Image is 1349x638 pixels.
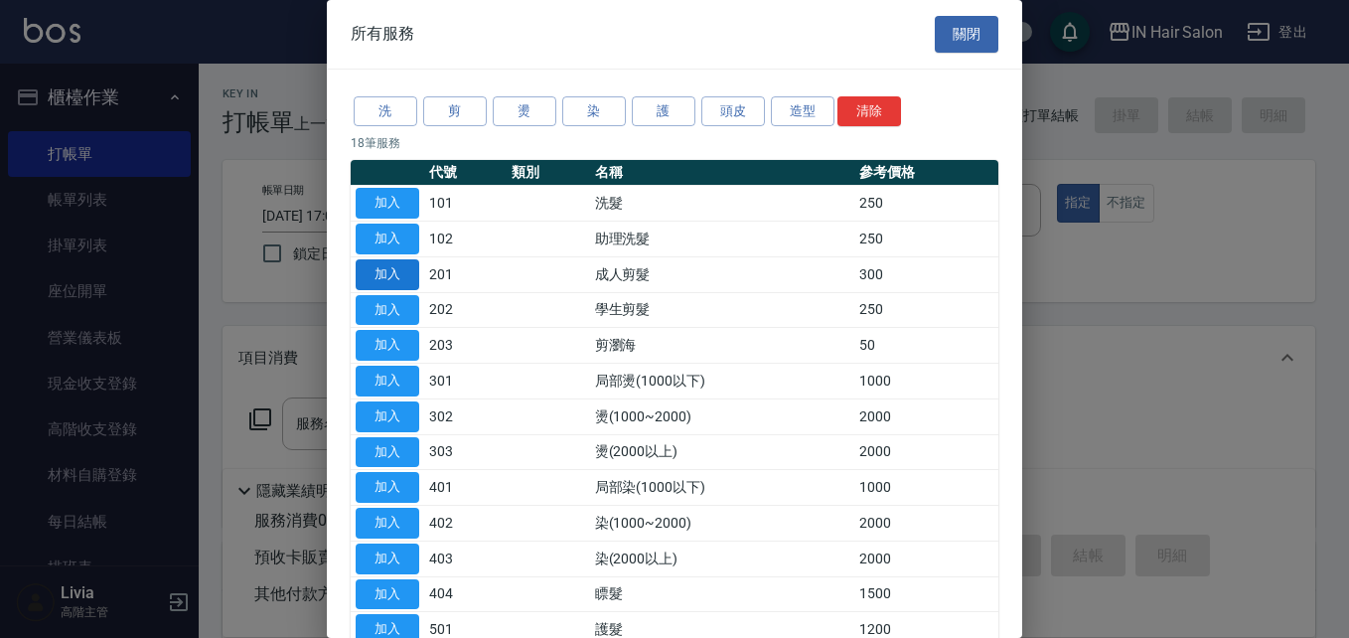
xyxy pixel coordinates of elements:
[351,134,998,152] p: 18 筆服務
[356,472,419,503] button: 加入
[854,541,998,576] td: 2000
[356,330,419,361] button: 加入
[590,434,855,470] td: 燙(2000以上)
[854,364,998,399] td: 1000
[590,328,855,364] td: 剪瀏海
[424,160,507,186] th: 代號
[854,328,998,364] td: 50
[356,579,419,610] button: 加入
[590,222,855,257] td: 助理洗髮
[854,222,998,257] td: 250
[424,364,507,399] td: 301
[424,222,507,257] td: 102
[837,96,901,127] button: 清除
[590,160,855,186] th: 名稱
[854,160,998,186] th: 參考價格
[771,96,834,127] button: 造型
[935,16,998,53] button: 關閉
[424,186,507,222] td: 101
[356,224,419,254] button: 加入
[590,399,855,434] td: 燙(1000~2000)
[356,508,419,539] button: 加入
[590,186,855,222] td: 洗髮
[356,259,419,290] button: 加入
[424,256,507,292] td: 201
[351,24,414,44] span: 所有服務
[424,470,507,506] td: 401
[424,576,507,612] td: 404
[562,96,626,127] button: 染
[590,256,855,292] td: 成人剪髮
[590,576,855,612] td: 瞟髮
[356,401,419,432] button: 加入
[424,434,507,470] td: 303
[590,292,855,328] td: 學生剪髮
[423,96,487,127] button: 剪
[356,295,419,326] button: 加入
[493,96,556,127] button: 燙
[356,188,419,219] button: 加入
[424,541,507,576] td: 403
[424,292,507,328] td: 202
[424,506,507,542] td: 402
[590,364,855,399] td: 局部燙(1000以下)
[632,96,695,127] button: 護
[854,256,998,292] td: 300
[356,366,419,397] button: 加入
[356,544,419,574] button: 加入
[356,437,419,468] button: 加入
[424,399,507,434] td: 302
[854,434,998,470] td: 2000
[854,399,998,434] td: 2000
[854,576,998,612] td: 1500
[590,470,855,506] td: 局部染(1000以下)
[854,506,998,542] td: 2000
[701,96,765,127] button: 頭皮
[424,328,507,364] td: 203
[590,541,855,576] td: 染(2000以上)
[507,160,589,186] th: 類別
[590,506,855,542] td: 染(1000~2000)
[854,470,998,506] td: 1000
[854,186,998,222] td: 250
[854,292,998,328] td: 250
[354,96,417,127] button: 洗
